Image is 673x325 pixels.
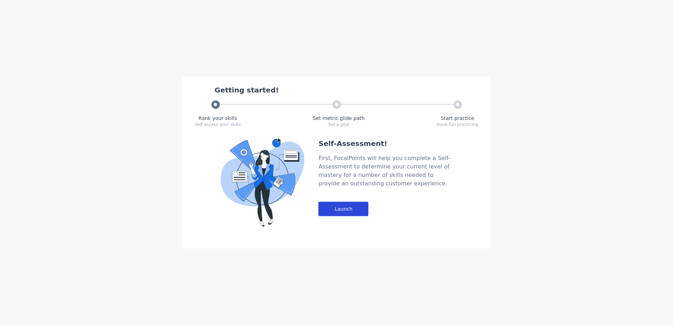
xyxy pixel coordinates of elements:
div: Getting started! [215,85,478,95]
div: Rank your skills [195,115,241,122]
div: Set a goal [313,122,365,127]
div: Start practice [437,115,478,122]
div: Self-Assessment! [319,139,452,148]
div: Self assess your skills [195,122,241,127]
div: Launch [319,202,369,216]
div: Set metric glide path [313,115,365,122]
div: Have fun practicing [437,122,478,127]
div: First, FocalPoints will help you complete a Self-Assessment to determine your current level of ma... [319,154,452,188]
